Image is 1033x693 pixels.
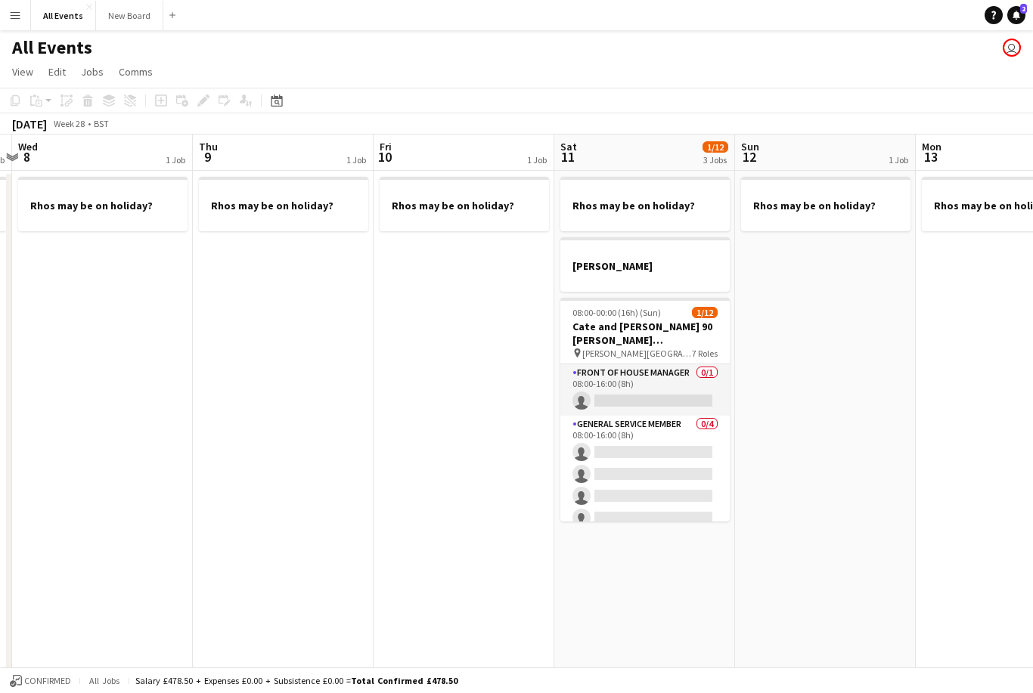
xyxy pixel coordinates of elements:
h3: [PERSON_NAME] [560,259,730,273]
span: 7 Roles [692,348,718,359]
span: Week 28 [50,118,88,129]
h3: Cate and [PERSON_NAME] 90 [PERSON_NAME][GEOGRAPHIC_DATA] [560,320,730,347]
span: 2 [1020,4,1027,14]
div: 1 Job [346,154,366,166]
span: [PERSON_NAME][GEOGRAPHIC_DATA] [582,348,692,359]
div: 1 Job [889,154,908,166]
span: View [12,65,33,79]
button: New Board [96,1,163,30]
button: All Events [31,1,96,30]
h3: Rhos may be on holiday? [560,199,730,212]
span: 11 [558,148,577,166]
div: 1 Job [166,154,185,166]
div: BST [94,118,109,129]
span: Wed [18,140,38,153]
span: Sat [560,140,577,153]
app-job-card: Rhos may be on holiday? [741,177,910,231]
h3: Rhos may be on holiday? [18,199,188,212]
span: Jobs [81,65,104,79]
span: All jobs [86,675,123,686]
span: Fri [380,140,392,153]
a: View [6,62,39,82]
span: 08:00-00:00 (16h) (Sun) [572,307,661,318]
h3: Rhos may be on holiday? [199,199,368,212]
app-job-card: Rhos may be on holiday? [380,177,549,231]
span: Edit [48,65,66,79]
app-card-role: General service member0/408:00-16:00 (8h) [560,416,730,533]
span: 13 [920,148,941,166]
span: Mon [922,140,941,153]
span: 1/12 [703,141,728,153]
app-card-role: Front of House Manager0/108:00-16:00 (8h) [560,364,730,416]
app-job-card: Rhos may be on holiday? [18,177,188,231]
span: Thu [199,140,218,153]
app-job-card: 08:00-00:00 (16h) (Sun)1/12Cate and [PERSON_NAME] 90 [PERSON_NAME][GEOGRAPHIC_DATA] [PERSON_NAME]... [560,298,730,521]
app-user-avatar: Sarah Chapman [1003,39,1021,57]
h3: Rhos may be on holiday? [741,199,910,212]
span: 12 [739,148,759,166]
div: [DATE] [12,116,47,131]
div: 1 Job [527,154,547,166]
app-job-card: Rhos may be on holiday? [199,177,368,231]
app-job-card: Rhos may be on holiday? [560,177,730,231]
span: Sun [741,140,759,153]
a: Jobs [75,62,110,82]
a: 2 [1007,6,1025,24]
button: Confirmed [8,673,73,689]
a: Comms [113,62,159,82]
h3: Rhos may be on holiday? [380,199,549,212]
h1: All Events [12,36,92,59]
a: Edit [42,62,72,82]
div: 3 Jobs [703,154,727,166]
span: Comms [119,65,153,79]
span: 1/12 [692,307,718,318]
span: 9 [197,148,218,166]
span: Confirmed [24,676,71,686]
span: 8 [16,148,38,166]
div: Salary £478.50 + Expenses £0.00 + Subsistence £0.00 = [135,675,458,686]
span: Total Confirmed £478.50 [351,675,458,686]
app-job-card: [PERSON_NAME] [560,237,730,292]
span: 10 [377,148,392,166]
